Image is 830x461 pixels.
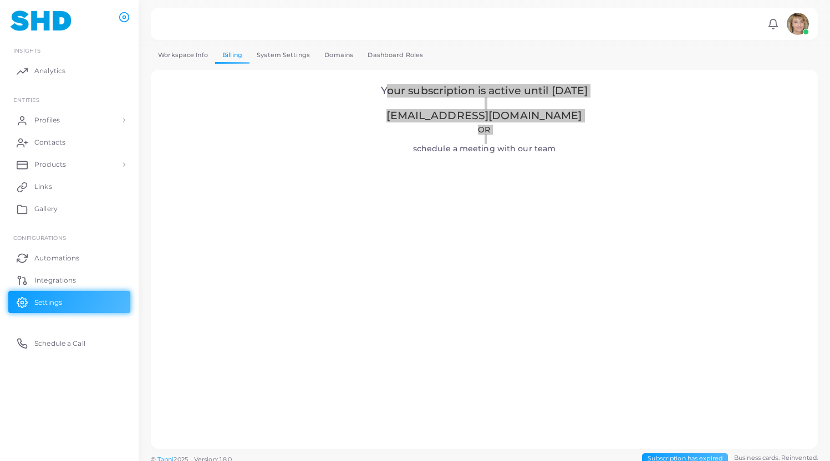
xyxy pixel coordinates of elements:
a: Gallery [8,198,130,220]
a: Domains [317,47,360,63]
h4: schedule a meeting with our team [166,125,803,153]
a: Contacts [8,131,130,153]
a: Schedule a Call [8,332,130,354]
span: Gallery [34,204,58,214]
img: avatar [787,13,809,35]
span: ENTITIES [13,96,39,103]
span: Links [34,182,52,192]
span: Configurations [13,234,66,241]
a: avatar [783,13,812,35]
a: System Settings [249,47,317,63]
a: Dashboard Roles [360,47,430,63]
a: Settings [8,291,130,313]
span: Contacts [34,137,65,147]
a: Profiles [8,109,130,131]
a: Products [8,153,130,176]
span: Products [34,160,66,170]
a: Automations [8,247,130,269]
span: INSIGHTS [13,47,40,54]
a: Analytics [8,60,130,82]
span: Profiles [34,115,60,125]
span: Settings [34,298,62,308]
span: Analytics [34,66,65,76]
span: Or [478,125,490,135]
span: Your subscription is active until [DATE] [381,84,588,97]
a: Billing [215,47,249,63]
span: Schedule a Call [34,339,85,349]
a: Links [8,176,130,198]
iframe: Select a Date & Time - Calendly [166,157,803,433]
a: Workspace Info [151,47,215,63]
span: Integrations [34,275,76,285]
a: Integrations [8,269,130,291]
img: logo [10,11,72,31]
a: [EMAIL_ADDRESS][DOMAIN_NAME] [386,109,582,122]
span: Automations [34,253,79,263]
